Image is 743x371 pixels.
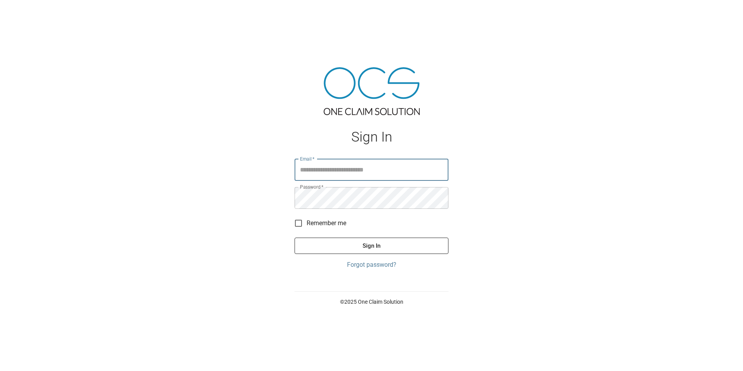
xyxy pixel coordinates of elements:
label: Email [300,156,315,162]
p: © 2025 One Claim Solution [295,298,448,306]
span: Remember me [307,219,346,228]
button: Sign In [295,238,448,254]
label: Password [300,184,323,190]
a: Forgot password? [295,260,448,269]
img: ocs-logo-tra.png [324,67,420,115]
h1: Sign In [295,129,448,145]
img: ocs-logo-white-transparent.png [9,5,40,20]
